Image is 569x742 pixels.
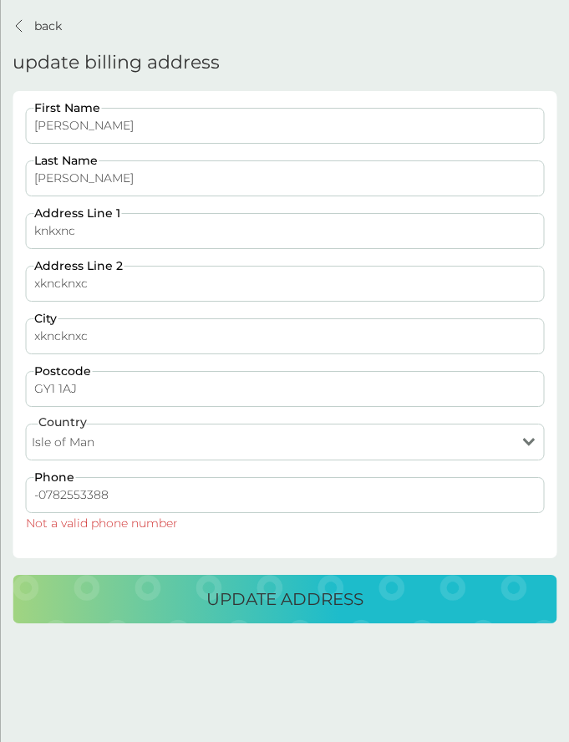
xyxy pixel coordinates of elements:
[13,52,220,74] h4: update billing address
[13,575,556,623] button: update address
[25,517,179,529] div: Not a valid phone number
[34,17,62,35] p: back
[206,586,363,612] p: update address
[38,416,87,428] label: Country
